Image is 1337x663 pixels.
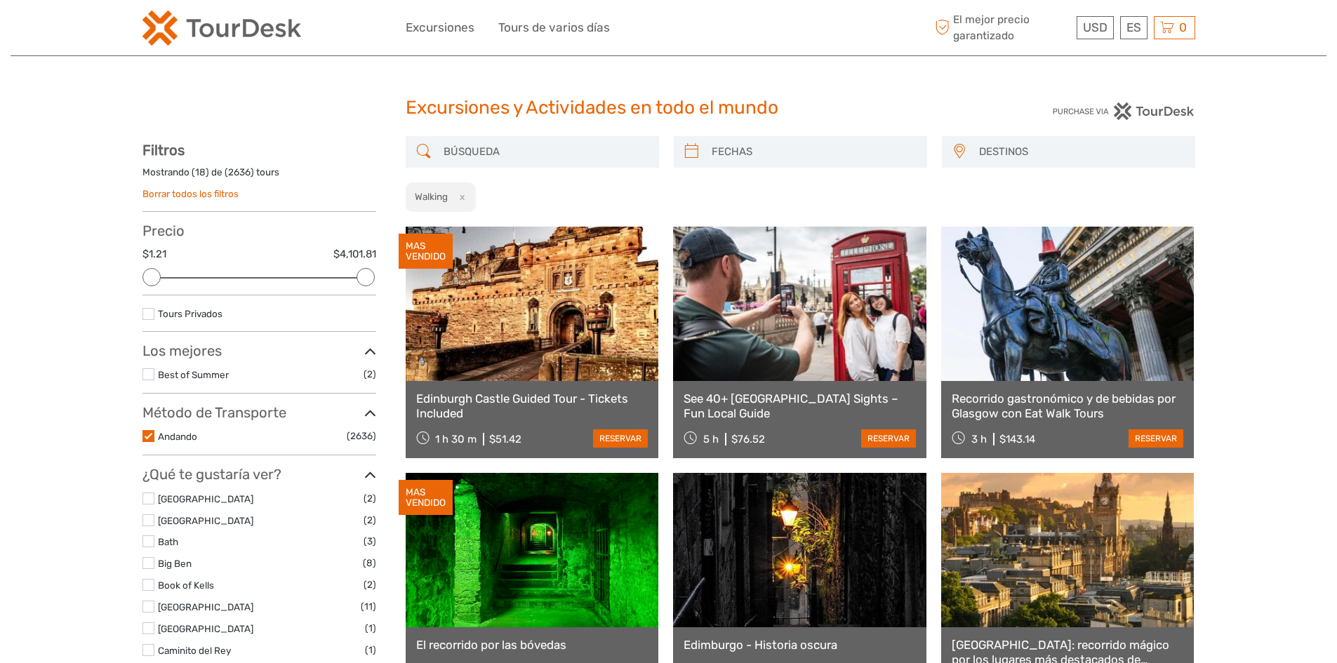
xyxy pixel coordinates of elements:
[450,189,469,204] button: x
[142,188,239,199] a: Borrar todos los filtros
[703,433,719,446] span: 5 h
[861,429,916,448] a: reservar
[416,638,648,652] a: El recorrido por las bóvedas
[333,247,376,262] label: $4,101.81
[364,366,376,382] span: (2)
[498,18,610,38] a: Tours de varios días
[142,222,376,239] h3: Precio
[365,620,376,636] span: (1)
[406,18,474,38] a: Excursiones
[142,404,376,421] h3: Método de Transporte
[363,555,376,571] span: (8)
[416,391,648,420] a: Edinburgh Castle Guided Tour - Tickets Included
[364,512,376,528] span: (2)
[593,429,648,448] a: reservar
[158,536,178,547] a: Bath
[158,431,197,442] a: Andando
[1129,429,1183,448] a: reservar
[684,638,916,652] a: Edimburgo - Historia oscura
[438,140,652,164] input: BÚSQUEDA
[932,12,1073,43] span: El mejor precio garantizado
[228,166,251,179] label: 2636
[952,391,1184,420] a: Recorrido gastronómico y de bebidas por Glasgow con Eat Walk Tours
[364,490,376,507] span: (2)
[406,97,932,119] h1: Excursiones y Actividades en todo el mundo
[361,598,376,615] span: (11)
[158,623,253,634] a: [GEOGRAPHIC_DATA]
[158,493,253,504] a: [GEOGRAPHIC_DATA]
[158,580,214,591] a: Book of Kells
[1083,20,1107,34] span: USD
[435,433,477,446] span: 1 h 30 m
[195,166,206,179] label: 18
[158,601,253,612] a: [GEOGRAPHIC_DATA]
[142,166,376,187] div: Mostrando ( ) de ( ) tours
[142,11,301,46] img: 2254-3441b4b5-4e5f-4d00-b396-31f1d84a6ebf_logo_small.png
[684,391,916,420] a: See 40+ [GEOGRAPHIC_DATA] Sights – Fun Local Guide
[142,342,376,359] h3: Los mejores
[142,142,185,159] strong: Filtros
[489,433,521,446] div: $51.42
[415,191,448,202] h2: Walking
[158,645,231,656] a: Caminito del Rey
[158,515,253,526] a: [GEOGRAPHIC_DATA]
[158,558,192,569] a: Big Ben
[365,642,376,658] span: (1)
[142,466,376,483] h3: ¿Qué te gustaría ver?
[731,433,765,446] div: $76.52
[706,140,920,164] input: FECHAS
[364,577,376,593] span: (2)
[399,234,453,269] div: MAS VENDIDO
[364,533,376,549] span: (3)
[971,433,987,446] span: 3 h
[347,428,376,444] span: (2636)
[999,433,1035,446] div: $143.14
[399,480,453,515] div: MAS VENDIDO
[158,369,229,380] a: Best of Summer
[973,140,1188,163] button: DESTINOS
[142,247,166,262] label: $1.21
[158,308,222,319] a: Tours Privados
[1177,20,1189,34] span: 0
[1120,16,1148,39] div: ES
[1052,102,1195,120] img: PurchaseViaTourDesk.png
